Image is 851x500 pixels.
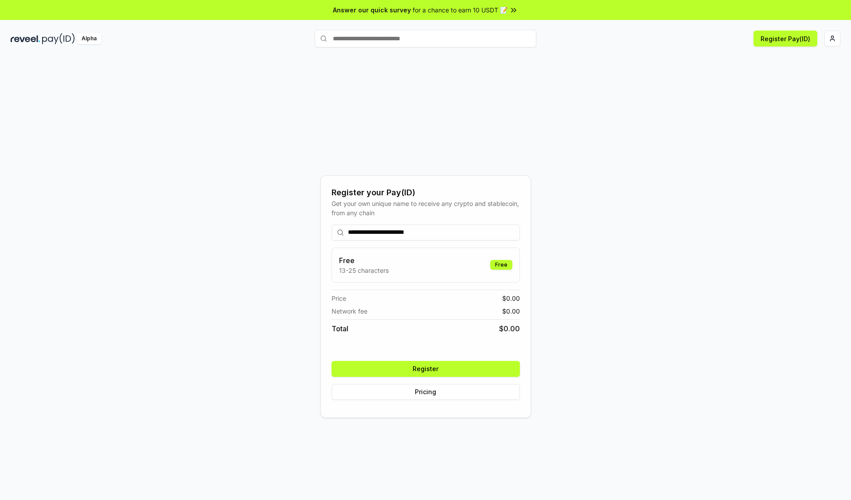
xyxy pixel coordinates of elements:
[502,306,520,316] span: $ 0.00
[332,199,520,217] div: Get your own unique name to receive any crypto and stablecoin, from any chain
[413,5,507,15] span: for a chance to earn 10 USDT 📝
[77,33,101,44] div: Alpha
[11,33,40,44] img: reveel_dark
[332,306,367,316] span: Network fee
[490,260,512,270] div: Free
[332,186,520,199] div: Register your Pay(ID)
[333,5,411,15] span: Answer our quick survey
[753,31,817,47] button: Register Pay(ID)
[332,294,346,303] span: Price
[339,255,389,266] h3: Free
[332,361,520,377] button: Register
[339,266,389,275] p: 13-25 characters
[332,323,348,334] span: Total
[499,323,520,334] span: $ 0.00
[42,33,75,44] img: pay_id
[332,384,520,400] button: Pricing
[502,294,520,303] span: $ 0.00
